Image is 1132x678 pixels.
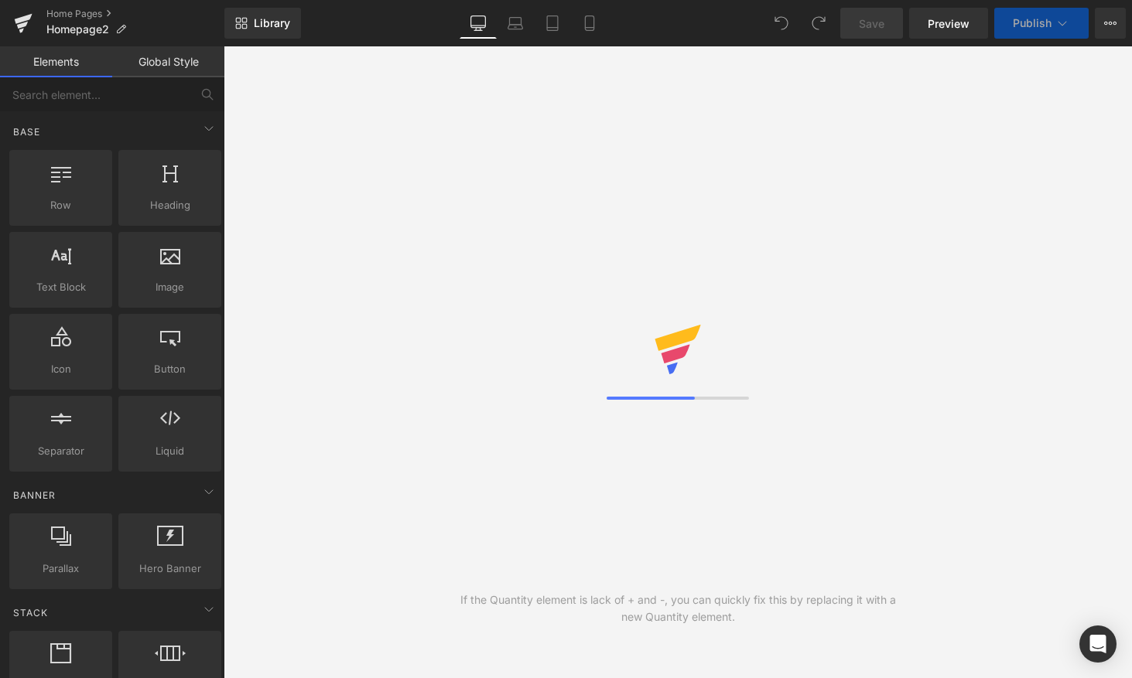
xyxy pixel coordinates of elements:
span: Stack [12,605,50,620]
button: Publish [994,8,1089,39]
span: Library [254,16,290,30]
span: Parallax [14,560,108,577]
button: Undo [766,8,797,39]
span: Banner [12,488,57,503]
span: Homepage2 [46,23,109,36]
a: Mobile [571,8,608,39]
span: Separator [14,443,108,459]
span: Button [123,361,217,377]
span: Base [12,124,42,139]
span: Image [123,279,217,295]
a: Laptop [497,8,534,39]
a: Home Pages [46,8,224,20]
div: If the Quantity element is lack of + and -, you can quickly fix this by replacing it with a new Q... [451,591,905,625]
span: Text Block [14,279,108,295]
a: Global Style [112,46,224,77]
button: More [1095,8,1126,39]
span: Row [14,197,108,213]
span: Preview [928,15,970,32]
div: Open Intercom Messenger [1079,625,1117,663]
a: Desktop [460,8,497,39]
span: Hero Banner [123,560,217,577]
button: Redo [803,8,834,39]
span: Save [859,15,884,32]
span: Heading [123,197,217,213]
span: Publish [1013,17,1052,29]
a: New Library [224,8,301,39]
a: Tablet [534,8,571,39]
span: Icon [14,361,108,377]
a: Preview [909,8,988,39]
span: Liquid [123,443,217,459]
